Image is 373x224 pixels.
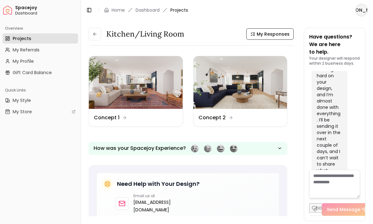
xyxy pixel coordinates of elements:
[89,56,183,127] a: Concept 1Concept 1
[13,35,31,42] span: Projects
[112,7,125,13] a: Home
[117,180,199,188] h5: Need Help with Your Design?
[3,6,12,15] a: Spacejoy
[13,47,40,53] span: My Referrals
[106,29,184,39] h3: Kitchen/Living Room
[356,4,367,16] span: [PERSON_NAME]
[257,31,290,37] span: My Responses
[309,56,360,66] p: Your designer will respond within 2 business days.
[309,33,360,56] p: Have questions? We are here to help.
[3,85,78,95] div: Quick Links
[13,97,31,103] span: My Style
[89,56,183,109] img: Concept 1
[136,7,160,13] a: Dashboard
[13,69,52,76] span: Gift Card Balance
[3,6,12,15] img: Spacejoy Logo
[15,11,78,16] span: Dashboard
[199,114,226,121] dd: Concept 2
[3,45,78,55] a: My Referrals
[246,28,294,40] button: My Responses
[3,107,78,117] a: My Store
[13,58,34,64] span: My Profile
[3,95,78,105] a: My Style
[133,193,171,198] p: Email us at
[193,56,288,127] a: Concept 2Concept 2
[3,23,78,33] div: Overview
[94,114,119,121] dd: Concept 1
[13,109,32,115] span: My Store
[94,144,186,152] p: How was your Spacejoy Experience?
[3,68,78,78] a: Gift Card Balance
[133,198,171,214] a: [EMAIL_ADDRESS][DOMAIN_NAME]
[104,7,188,13] nav: breadcrumb
[3,56,78,66] a: My Profile
[3,33,78,44] a: Projects
[193,56,287,109] img: Concept 2
[89,142,287,155] button: How was your Spacejoy Experience?Feeling terribleFeeling badFeeling goodFeeling awesome
[170,7,188,13] span: Projects
[15,5,78,11] span: Spacejoy
[355,4,368,16] button: [PERSON_NAME]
